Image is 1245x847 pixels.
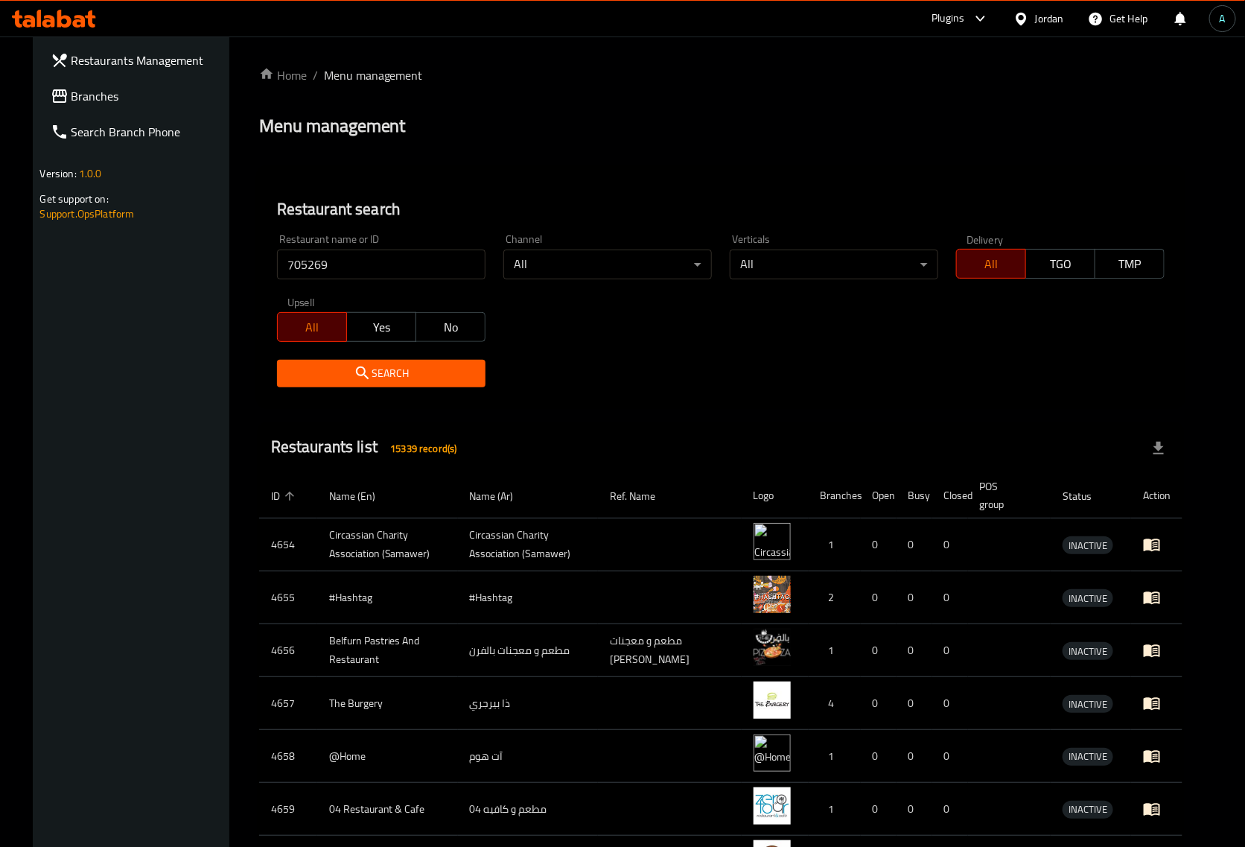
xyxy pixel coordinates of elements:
label: Delivery [967,234,1004,244]
div: INACTIVE [1063,589,1113,607]
td: 4654 [259,518,317,571]
th: Branches [809,473,861,518]
th: Action [1131,473,1182,518]
td: 0 [897,518,932,571]
h2: Restaurant search [277,198,1165,221]
span: INACTIVE [1063,537,1113,554]
button: All [956,249,1026,279]
img: #Hashtag [754,576,791,613]
div: Menu [1143,800,1171,818]
td: 0 [932,677,968,730]
td: 0 [932,783,968,836]
span: TGO [1032,253,1089,275]
td: 4656 [259,624,317,677]
td: 2 [809,571,861,624]
div: All [503,250,712,279]
span: Yes [353,317,410,338]
th: Logo [742,473,809,518]
img: @Home [754,735,791,772]
td: 0 [897,571,932,624]
td: ​Circassian ​Charity ​Association​ (Samawer) [458,518,599,571]
div: INACTIVE [1063,695,1113,713]
span: Name (Ar) [470,487,533,505]
td: ذا بيرجري [458,677,599,730]
td: 0 [861,624,897,677]
td: 0 [897,677,932,730]
h2: Menu management [259,114,406,138]
td: 0 [932,730,968,783]
th: Open [861,473,897,518]
input: Search for restaurant name or ID.. [277,250,485,279]
div: Jordan [1035,10,1064,27]
td: 0 [861,677,897,730]
div: Menu [1143,747,1171,765]
div: Menu [1143,641,1171,659]
td: 1 [809,624,861,677]
a: Support.OpsPlatform [40,204,135,223]
span: TMP [1101,253,1159,275]
span: Name (En) [329,487,395,505]
td: 0 [897,624,932,677]
button: TGO [1025,249,1095,279]
div: Menu [1143,536,1171,553]
td: 0 [861,783,897,836]
td: مطعم و معجنات [PERSON_NAME] [598,624,741,677]
td: 4655 [259,571,317,624]
td: 0 [932,571,968,624]
th: Closed [932,473,968,518]
td: #Hashtag [458,571,599,624]
span: Ref. Name [610,487,675,505]
td: مطعم و كافيه 04 [458,783,599,836]
td: مطعم و معجنات بالفرن [458,624,599,677]
button: No [415,312,485,342]
a: Home [259,66,307,84]
span: INACTIVE [1063,696,1113,713]
span: Restaurants Management [71,51,229,69]
td: آت هوم [458,730,599,783]
td: 4659 [259,783,317,836]
div: Menu [1143,694,1171,712]
div: Total records count [381,437,465,460]
div: Export file [1141,431,1176,466]
nav: breadcrumb [259,66,1183,84]
span: 1.0.0 [79,164,102,183]
td: 0 [932,624,968,677]
span: INACTIVE [1063,590,1113,607]
td: The Burgery [317,677,458,730]
span: Menu management [324,66,423,84]
button: Yes [346,312,416,342]
div: Plugins [932,10,964,28]
td: 1 [809,518,861,571]
img: The Burgery [754,682,791,719]
li: / [313,66,318,84]
td: 0 [861,571,897,624]
td: @Home [317,730,458,783]
td: 0 [897,783,932,836]
span: POS group [980,478,1034,513]
img: ​Circassian ​Charity ​Association​ (Samawer) [754,523,791,560]
span: ID [271,487,299,505]
span: Version: [40,164,77,183]
a: Restaurants Management [39,42,241,78]
td: 0 [897,730,932,783]
a: Search Branch Phone [39,114,241,150]
span: Search Branch Phone [71,123,229,141]
a: Branches [39,78,241,114]
label: Upsell [287,297,315,308]
span: Branches [71,87,229,105]
span: 15339 record(s) [381,442,465,456]
div: Menu [1143,589,1171,606]
td: 0 [932,518,968,571]
span: Get support on: [40,189,109,209]
td: 0 [861,518,897,571]
td: 0 [861,730,897,783]
td: 04 Restaurant & Cafe [317,783,458,836]
td: #Hashtag [317,571,458,624]
button: Search [277,360,485,387]
td: 4658 [259,730,317,783]
td: ​Circassian ​Charity ​Association​ (Samawer) [317,518,458,571]
td: 4 [809,677,861,730]
span: All [284,317,341,338]
span: INACTIVE [1063,748,1113,765]
td: 4657 [259,677,317,730]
